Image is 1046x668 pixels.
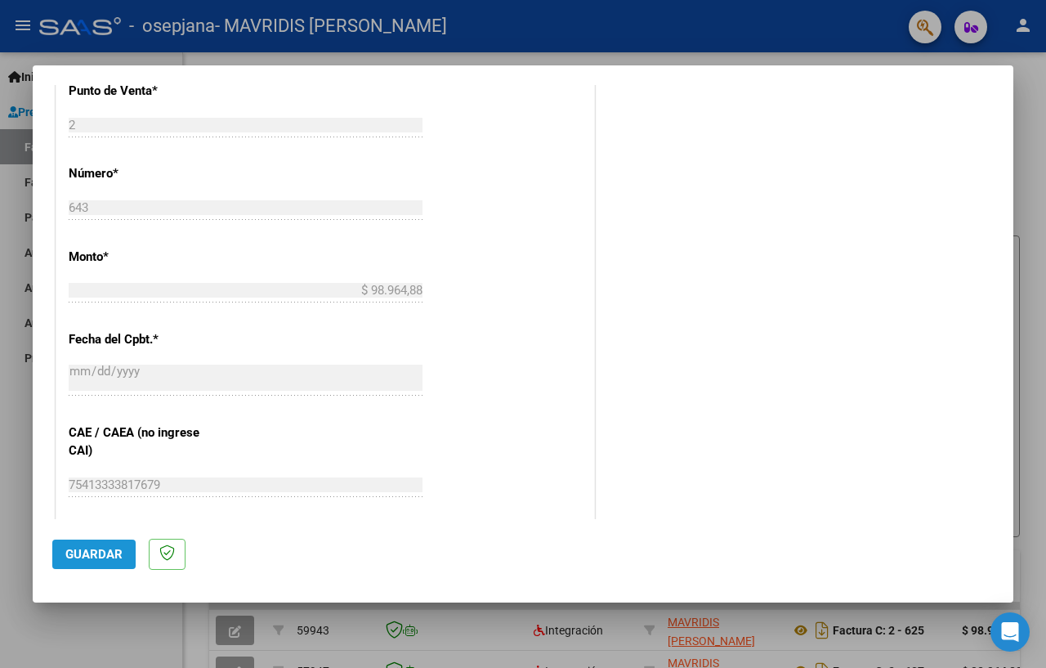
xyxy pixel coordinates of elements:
p: Monto [69,248,222,267]
p: CAE / CAEA (no ingrese CAI) [69,424,222,460]
p: Punto de Venta [69,82,222,101]
span: Guardar [65,547,123,562]
p: Número [69,164,222,183]
p: Fecha del Cpbt. [69,330,222,349]
div: Open Intercom Messenger [990,612,1030,652]
button: Guardar [52,540,136,569]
